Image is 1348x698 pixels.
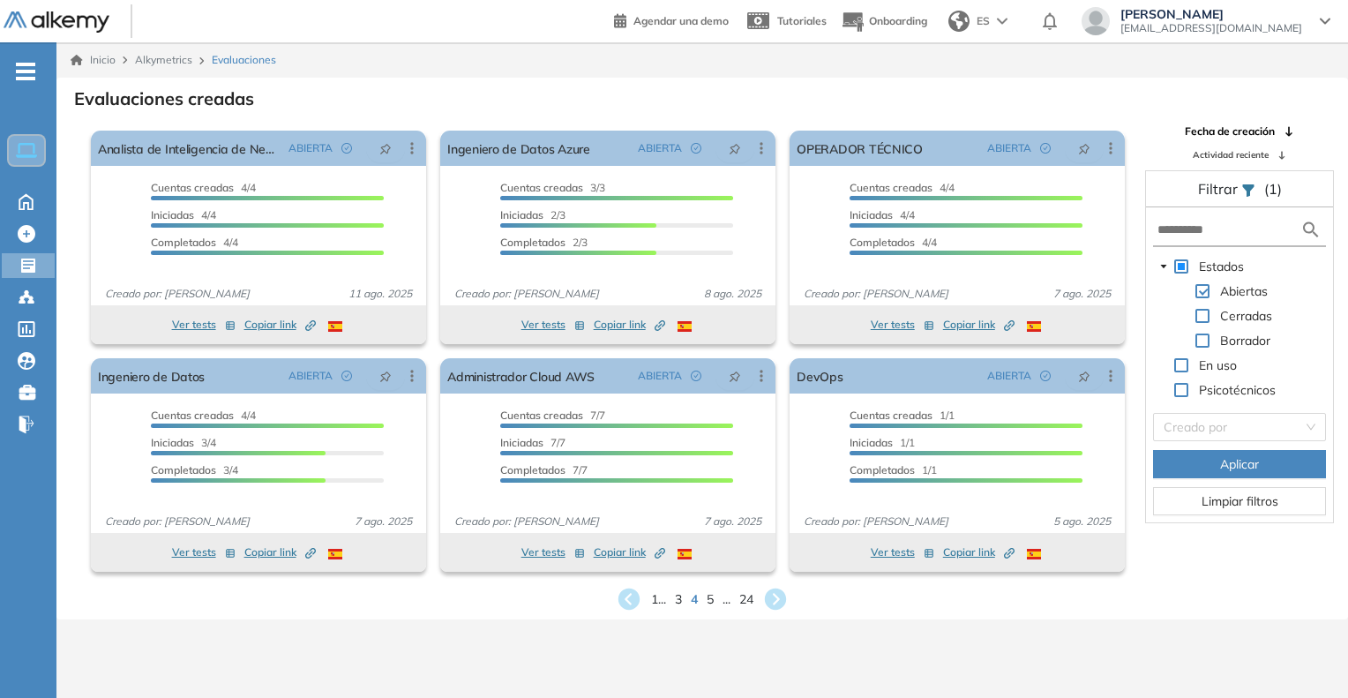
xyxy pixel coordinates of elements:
span: Iniciadas [151,208,194,221]
span: 5 [707,590,714,609]
a: OPERADOR TÉCNICO [797,131,923,166]
span: pushpin [379,141,392,155]
span: En uso [1195,355,1240,376]
span: Estados [1199,259,1244,274]
span: En uso [1199,357,1237,373]
span: Psicotécnicos [1199,382,1276,398]
span: 11 ago. 2025 [341,286,419,302]
span: Tutoriales [777,14,827,27]
span: Cuentas creadas [850,181,932,194]
span: Iniciadas [850,208,893,221]
img: world [948,11,970,32]
span: Copiar link [244,317,316,333]
span: 4/4 [850,236,937,249]
span: 4/4 [151,409,256,422]
span: 7 ago. 2025 [348,514,419,529]
span: Agendar una demo [633,14,729,27]
span: caret-down [1159,262,1168,271]
span: Iniciadas [500,208,543,221]
span: 2/3 [500,208,565,221]
span: Cuentas creadas [151,181,234,194]
span: ES [977,13,990,29]
span: Actividad reciente [1193,148,1269,161]
span: Filtrar [1198,180,1241,198]
span: Cuentas creadas [500,181,583,194]
span: check-circle [691,143,701,154]
span: Borrador [1220,333,1270,349]
span: Completados [151,236,216,249]
span: Completados [850,463,915,477]
span: check-circle [1040,371,1051,381]
button: Copiar link [594,314,665,335]
span: 7/7 [500,463,588,477]
a: Administrador Cloud AWS [447,358,595,394]
span: ABIERTA [987,368,1031,384]
span: Copiar link [594,317,665,333]
button: pushpin [366,362,405,390]
img: arrow [997,18,1007,25]
span: 7/7 [500,409,605,422]
button: Ver tests [871,314,934,335]
span: Completados [500,236,565,249]
h3: Evaluaciones creadas [74,88,254,109]
span: Creado por: [PERSON_NAME] [447,514,606,529]
a: Inicio [71,52,116,68]
button: pushpin [1065,134,1104,162]
span: ABIERTA [288,368,333,384]
span: 1/1 [850,409,955,422]
span: 4/4 [151,236,238,249]
span: 8 ago. 2025 [697,286,768,302]
span: Iniciadas [500,436,543,449]
a: DevOps [797,358,842,394]
span: Copiar link [594,544,665,560]
button: pushpin [366,134,405,162]
img: Logo [4,11,109,34]
span: Cuentas creadas [151,409,234,422]
span: Copiar link [943,317,1015,333]
span: Alkymetrics [135,53,192,66]
i: - [16,70,35,73]
span: 7 ago. 2025 [1046,286,1118,302]
button: Copiar link [244,542,316,563]
button: Onboarding [841,3,927,41]
span: 3/4 [151,436,216,449]
span: 2/3 [500,236,588,249]
span: 3/3 [500,181,605,194]
button: Ver tests [172,314,236,335]
span: Cuentas creadas [850,409,932,422]
span: Iniciadas [151,436,194,449]
span: 4/4 [151,181,256,194]
span: Psicotécnicos [1195,379,1279,401]
span: ABIERTA [987,140,1031,156]
span: Creado por: [PERSON_NAME] [797,286,955,302]
img: ESP [1027,321,1041,332]
span: check-circle [691,371,701,381]
span: 7 ago. 2025 [697,514,768,529]
a: Ingeniero de Datos Azure [447,131,590,166]
span: Limpiar filtros [1202,492,1278,511]
span: Completados [500,463,565,477]
span: Creado por: [PERSON_NAME] [98,286,257,302]
span: Estados [1195,256,1247,277]
span: 3 [675,590,682,609]
span: Copiar link [943,544,1015,560]
span: Completados [151,463,216,477]
button: Copiar link [943,542,1015,563]
span: Iniciadas [850,436,893,449]
span: 1/1 [850,436,915,449]
span: Copiar link [244,544,316,560]
span: 4/4 [850,208,915,221]
span: Creado por: [PERSON_NAME] [98,514,257,529]
button: pushpin [715,362,754,390]
span: [EMAIL_ADDRESS][DOMAIN_NAME] [1120,21,1302,35]
span: 7/7 [500,436,565,449]
span: check-circle [341,371,352,381]
button: Ver tests [521,542,585,563]
span: Cerradas [1217,305,1276,326]
span: pushpin [379,369,392,383]
button: Ver tests [172,542,236,563]
button: pushpin [715,134,754,162]
span: check-circle [341,143,352,154]
span: [PERSON_NAME] [1120,7,1302,21]
button: Ver tests [521,314,585,335]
